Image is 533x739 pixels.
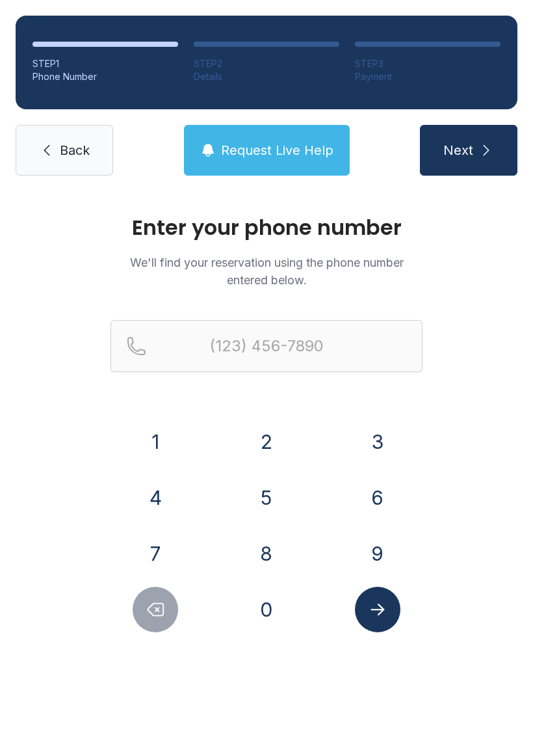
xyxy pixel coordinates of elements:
[244,531,289,576] button: 8
[60,141,90,159] span: Back
[355,419,400,464] button: 3
[133,587,178,632] button: Delete number
[133,475,178,520] button: 4
[32,57,178,70] div: STEP 1
[133,531,178,576] button: 7
[355,587,400,632] button: Submit lookup form
[443,141,473,159] span: Next
[32,70,178,83] div: Phone Number
[194,57,339,70] div: STEP 2
[355,70,500,83] div: Payment
[110,217,422,238] h1: Enter your phone number
[110,254,422,289] p: We'll find your reservation using the phone number entered below.
[133,419,178,464] button: 1
[244,475,289,520] button: 5
[194,70,339,83] div: Details
[110,320,422,372] input: Reservation phone number
[244,587,289,632] button: 0
[355,57,500,70] div: STEP 3
[244,419,289,464] button: 2
[355,531,400,576] button: 9
[221,141,333,159] span: Request Live Help
[355,475,400,520] button: 6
